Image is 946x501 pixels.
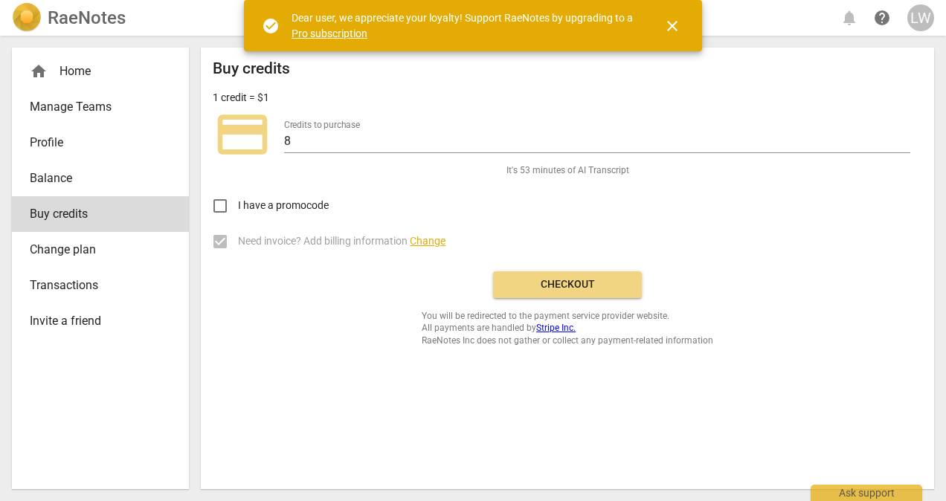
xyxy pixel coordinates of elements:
span: Change plan [30,241,159,259]
a: Invite a friend [12,303,189,339]
div: Home [12,54,189,89]
span: Buy credits [30,205,159,223]
a: Balance [12,161,189,196]
h2: RaeNotes [48,7,126,28]
h2: Buy credits [213,59,290,78]
span: Transactions [30,277,159,294]
span: You will be redirected to the payment service provider website. All payments are handled by RaeNo... [422,310,713,347]
span: Balance [30,169,159,187]
span: I have a promocode [238,198,329,213]
span: close [663,17,681,35]
span: Need invoice? Add billing information [238,233,445,249]
div: Dear user, we appreciate your loyalty! Support RaeNotes by upgrading to a [292,10,637,41]
span: Manage Teams [30,98,159,116]
img: Logo [12,3,42,33]
span: Profile [30,134,159,152]
a: Profile [12,125,189,161]
div: Ask support [811,485,922,501]
a: Transactions [12,268,189,303]
div: Home [30,62,159,80]
a: Change plan [12,232,189,268]
button: Checkout [493,271,642,298]
span: check_circle [262,17,280,35]
label: Credits to purchase [284,120,360,129]
a: Manage Teams [12,89,189,125]
span: Invite a friend [30,312,159,330]
a: Pro subscription [292,28,367,39]
a: Help [869,4,895,31]
span: It's 53 minutes of AI Transcript [506,164,629,177]
a: Stripe Inc. [536,323,576,333]
span: home [30,62,48,80]
a: LogoRaeNotes [12,3,126,33]
button: Close [654,8,690,44]
button: LW [907,4,934,31]
span: Checkout [505,277,630,292]
span: credit_card [213,105,272,164]
p: 1 credit = $1 [213,90,269,106]
span: Change [410,235,445,247]
span: help [873,9,891,27]
a: Buy credits [12,196,189,232]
